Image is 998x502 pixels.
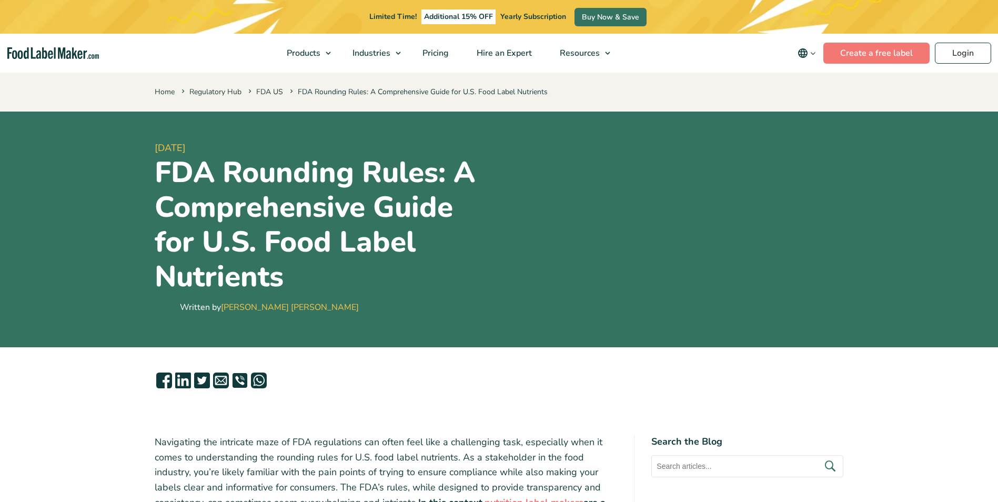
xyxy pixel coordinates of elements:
a: Buy Now & Save [574,8,647,26]
span: Products [284,47,321,59]
a: Home [155,87,175,97]
span: Industries [349,47,391,59]
a: Regulatory Hub [189,87,241,97]
span: Resources [557,47,601,59]
h4: Search the Blog [651,435,843,449]
span: FDA Rounding Rules: A Comprehensive Guide for U.S. Food Label Nutrients [288,87,548,97]
a: Create a free label [823,43,930,64]
input: Search articles... [651,455,843,477]
a: Industries [339,34,406,73]
span: Limited Time! [369,12,417,22]
span: Pricing [419,47,450,59]
span: Additional 15% OFF [421,9,496,24]
a: Resources [546,34,616,73]
a: FDA US [256,87,283,97]
span: Hire an Expert [473,47,533,59]
a: Pricing [409,34,460,73]
span: [DATE] [155,141,495,155]
a: Hire an Expert [463,34,543,73]
a: [PERSON_NAME] [PERSON_NAME] [221,302,359,313]
img: Maria Abi Hanna - Food Label Maker [155,297,176,318]
a: Products [273,34,336,73]
span: Yearly Subscription [500,12,566,22]
h1: FDA Rounding Rules: A Comprehensive Guide for U.S. Food Label Nutrients [155,155,495,294]
div: Written by [180,301,359,314]
a: Login [935,43,991,64]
